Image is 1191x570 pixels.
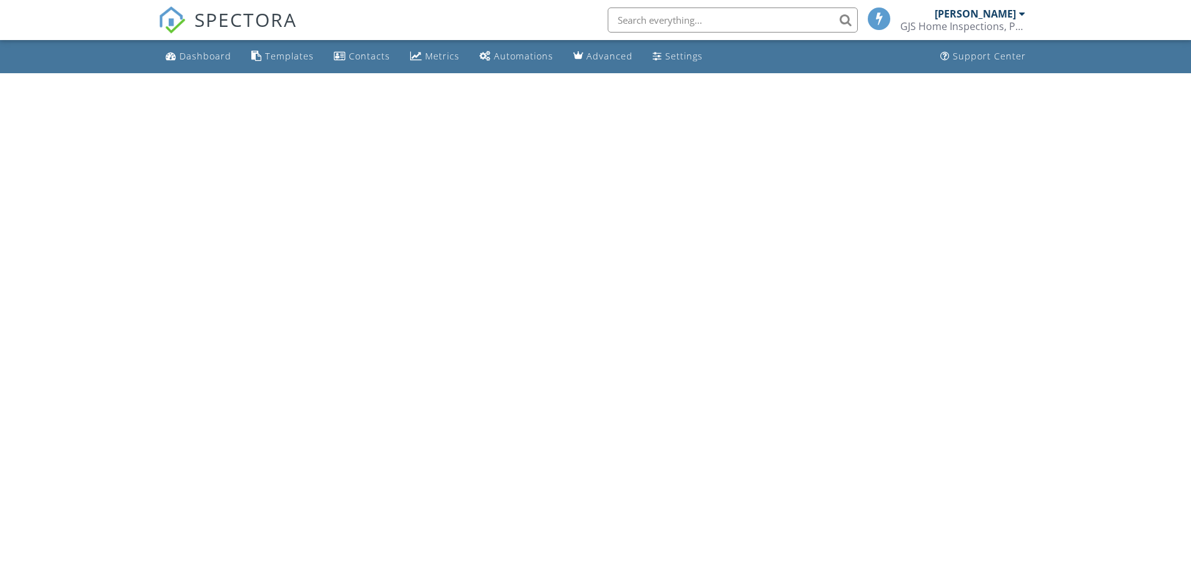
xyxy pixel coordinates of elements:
[475,45,558,68] a: Automations (Basic)
[265,50,314,62] div: Templates
[494,50,553,62] div: Automations
[246,45,319,68] a: Templates
[608,8,858,33] input: Search everything...
[953,50,1026,62] div: Support Center
[648,45,708,68] a: Settings
[158,17,297,43] a: SPECTORA
[935,45,1031,68] a: Support Center
[179,50,231,62] div: Dashboard
[425,50,460,62] div: Metrics
[935,8,1016,20] div: [PERSON_NAME]
[161,45,236,68] a: Dashboard
[665,50,703,62] div: Settings
[194,6,297,33] span: SPECTORA
[349,50,390,62] div: Contacts
[405,45,465,68] a: Metrics
[158,6,186,34] img: The Best Home Inspection Software - Spectora
[900,20,1025,33] div: GJS Home Inspections, PLLC
[568,45,638,68] a: Advanced
[586,50,633,62] div: Advanced
[329,45,395,68] a: Contacts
